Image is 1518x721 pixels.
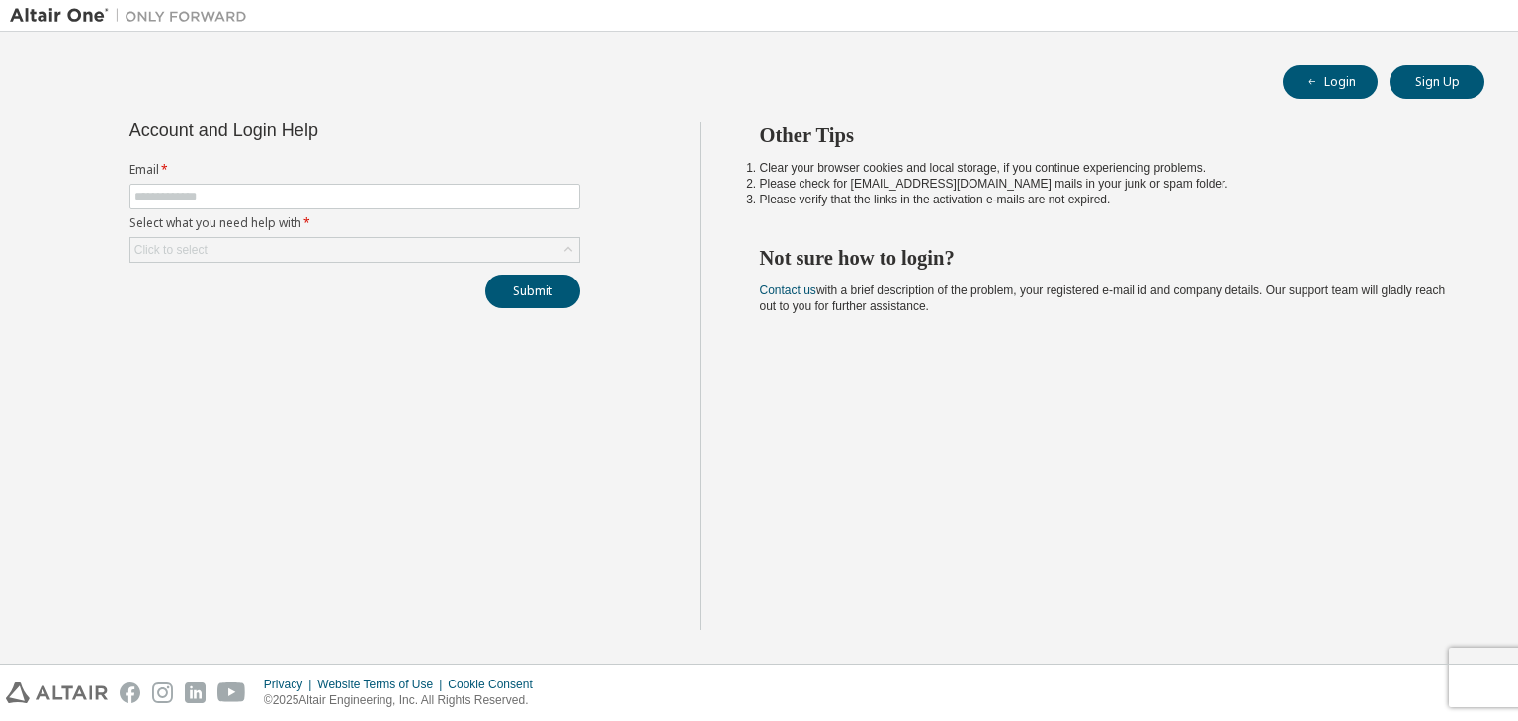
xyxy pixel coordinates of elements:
button: Submit [485,275,580,308]
div: Click to select [134,242,208,258]
span: with a brief description of the problem, your registered e-mail id and company details. Our suppo... [760,283,1446,313]
div: Website Terms of Use [317,677,448,692]
img: linkedin.svg [185,682,206,703]
div: Privacy [264,677,317,692]
h2: Other Tips [760,122,1450,148]
h2: Not sure how to login? [760,245,1450,271]
img: facebook.svg [120,682,140,703]
img: altair_logo.svg [6,682,108,703]
a: Contact us [760,283,816,297]
button: Sign Up [1390,65,1484,99]
img: Altair One [10,6,257,26]
li: Please verify that the links in the activation e-mails are not expired. [760,192,1450,207]
div: Click to select [130,238,579,262]
li: Please check for [EMAIL_ADDRESS][DOMAIN_NAME] mails in your junk or spam folder. [760,176,1450,192]
img: instagram.svg [152,682,173,703]
button: Login [1283,65,1378,99]
div: Cookie Consent [448,677,544,692]
li: Clear your browser cookies and local storage, if you continue experiencing problems. [760,160,1450,176]
label: Select what you need help with [129,215,580,231]
label: Email [129,162,580,178]
p: © 2025 Altair Engineering, Inc. All Rights Reserved. [264,692,545,709]
img: youtube.svg [217,682,246,703]
div: Account and Login Help [129,122,490,138]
